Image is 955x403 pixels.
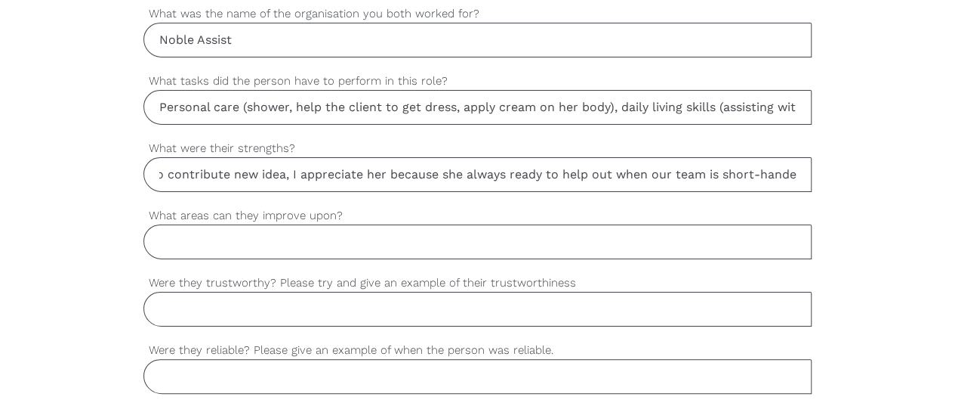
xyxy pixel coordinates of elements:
[143,5,812,23] label: What was the name of the organisation you both worked for?
[143,140,812,157] label: What were their strengths?
[143,73,812,90] label: What tasks did the person have to perform in this role?
[143,274,812,292] label: Were they trustworthy? Please try and give an example of their trustworthiness
[143,207,812,225] label: What areas can they improve upon?
[143,342,812,359] label: Were they reliable? Please give an example of when the person was reliable.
